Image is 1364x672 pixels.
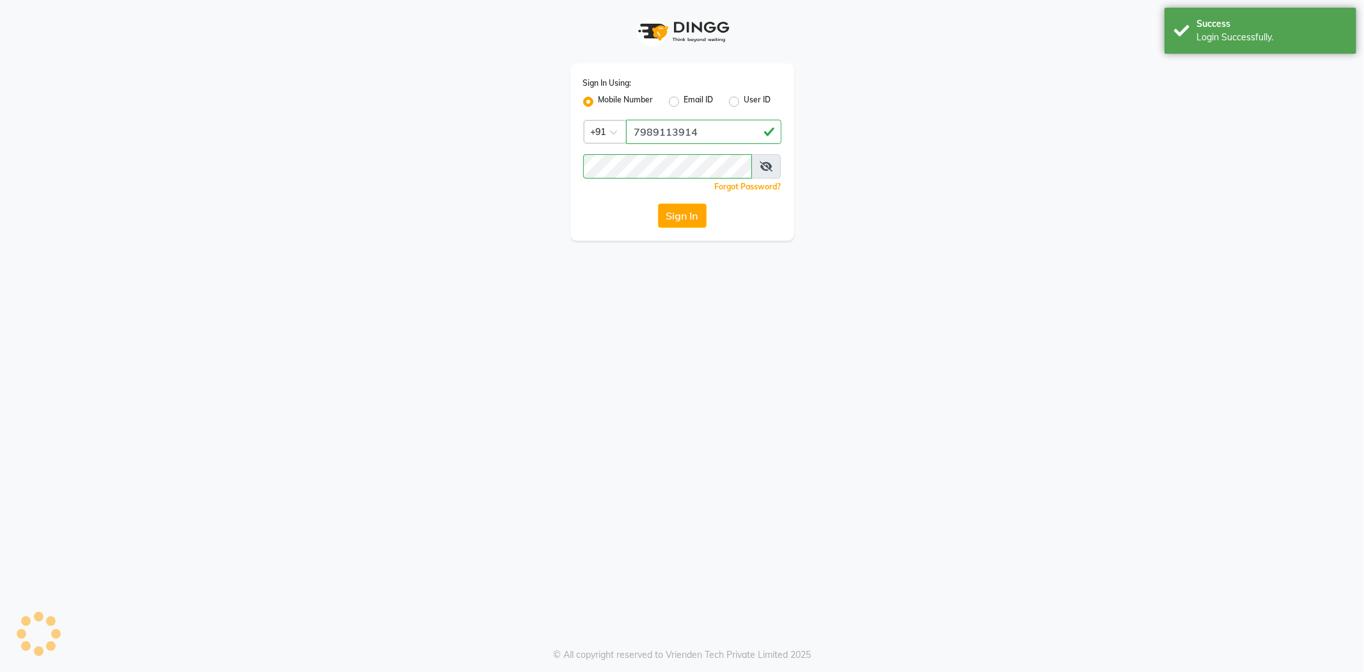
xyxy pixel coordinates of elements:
[715,182,781,191] a: Forgot Password?
[684,94,714,109] label: Email ID
[599,94,654,109] label: Mobile Number
[1196,31,1347,44] div: Login Successfully.
[631,13,733,51] img: logo1.svg
[658,204,707,228] button: Sign In
[744,94,771,109] label: User ID
[626,120,781,144] input: Username
[1196,17,1347,31] div: Success
[583,77,632,89] label: Sign In Using:
[583,154,753,179] input: Username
